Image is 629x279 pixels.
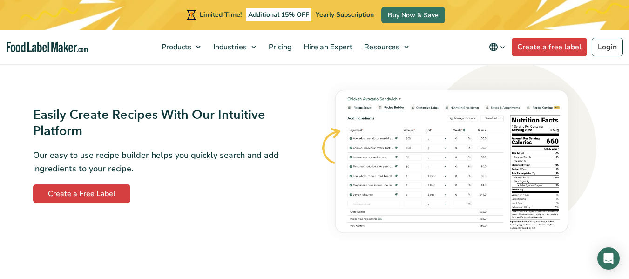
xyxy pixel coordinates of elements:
a: Create a Free Label [33,184,130,203]
span: Yearly Subscription [316,10,374,19]
div: Open Intercom Messenger [597,247,620,270]
h3: Easily Create Recipes With Our Intuitive Platform [33,107,279,139]
a: Create a free label [512,38,587,56]
span: Products [159,42,192,52]
a: Pricing [263,30,296,64]
span: Additional 15% OFF [246,8,311,21]
span: Pricing [266,42,293,52]
a: Food Label Maker homepage [7,42,88,53]
a: Industries [208,30,261,64]
a: Resources [358,30,413,64]
p: Our easy to use recipe builder helps you quickly search and add ingredients to your recipe. [33,149,279,176]
a: Products [156,30,205,64]
a: Login [592,38,623,56]
span: Hire an Expert [301,42,353,52]
span: Limited Time! [200,10,242,19]
button: Change language [482,38,512,56]
a: Hire an Expert [298,30,356,64]
span: Industries [210,42,248,52]
a: Buy Now & Save [381,7,445,23]
span: Resources [361,42,400,52]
